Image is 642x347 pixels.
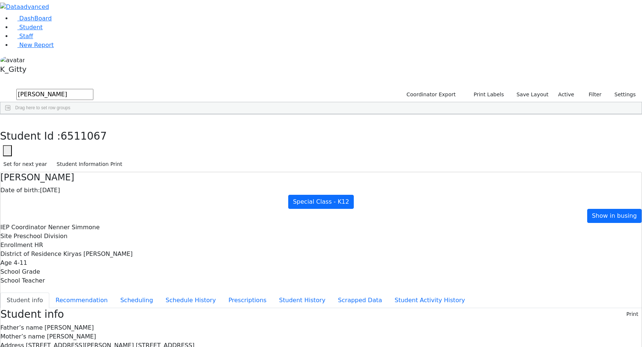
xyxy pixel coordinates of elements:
[0,276,45,285] label: School Teacher
[12,24,43,31] a: Student
[114,293,159,308] button: Scheduling
[0,332,45,341] label: Mother’s name
[623,308,642,320] button: Print
[0,323,43,332] label: Father’s name
[222,293,273,308] button: Prescriptions
[0,241,33,250] label: Enrollment
[0,267,40,276] label: School Grade
[0,186,642,195] div: [DATE]
[0,186,40,195] label: Date of birth:
[53,159,126,170] button: Student Information Print
[63,250,133,257] span: Kiryas [PERSON_NAME]
[48,224,100,231] span: Nenner Simmone
[0,223,46,232] label: IEP Coordinator
[0,308,64,321] h3: Student info
[587,209,642,223] a: Show in busing
[0,232,12,241] label: Site
[16,89,93,100] input: Search
[0,250,61,258] label: District of Residence
[0,293,49,308] button: Student info
[0,172,642,183] h4: [PERSON_NAME]
[44,324,94,331] span: [PERSON_NAME]
[19,41,54,49] span: New Report
[61,130,107,142] span: 6511067
[513,89,552,100] button: Save Layout
[465,89,507,100] button: Print Labels
[12,41,54,49] a: New Report
[579,89,605,100] button: Filter
[49,293,114,308] button: Recommendation
[15,105,70,110] span: Drag here to set row groups
[332,293,388,308] button: Scrapped Data
[159,293,222,308] button: Schedule History
[12,15,52,22] a: DashBoard
[14,259,27,266] span: 4-11
[19,24,43,31] span: Student
[0,258,12,267] label: Age
[592,212,637,219] span: Show in busing
[402,89,459,100] button: Coordinator Export
[288,195,354,209] a: Special Class - K12
[34,241,43,248] span: HR
[19,33,33,40] span: Staff
[273,293,332,308] button: Student History
[555,89,578,100] label: Active
[19,15,52,22] span: DashBoard
[47,333,96,340] span: [PERSON_NAME]
[14,233,67,240] span: Preschool Division
[388,293,471,308] button: Student Activity History
[605,89,639,100] button: Settings
[12,33,33,40] a: Staff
